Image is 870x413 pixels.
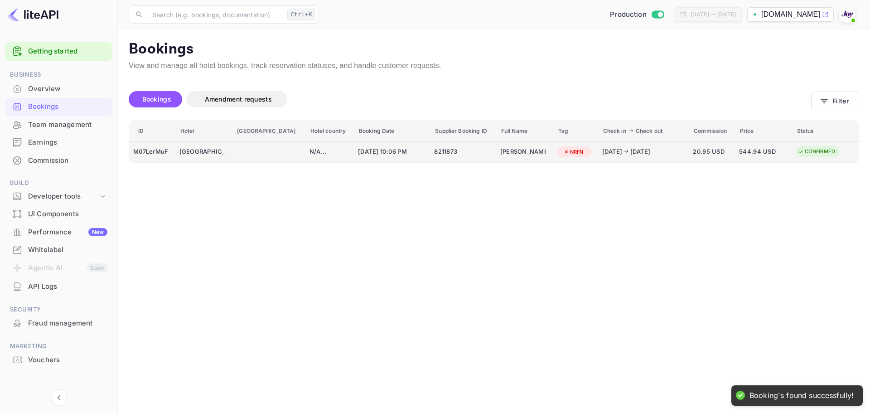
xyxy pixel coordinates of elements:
[129,60,859,71] p: View and manage all hotel bookings, track reservation statuses, and handle customer requests.
[28,209,107,219] div: UI Components
[5,224,112,241] div: PerformanceNew
[553,121,598,142] th: Tag
[5,224,112,240] a: PerformanceNew
[691,10,736,19] div: [DATE] — [DATE]
[232,121,305,142] th: [GEOGRAPHIC_DATA]
[500,145,546,159] div: Sudheendra Peddiraju
[147,5,284,24] input: Search (e.g. bookings, documentation)
[5,42,112,61] div: Getting started
[610,10,647,20] span: Production
[792,146,841,157] div: CONFIRMED
[693,147,731,157] span: 20.95 USD
[5,278,112,296] div: API Logs
[28,84,107,94] div: Overview
[557,146,590,158] div: NRFN
[761,9,820,20] p: [DOMAIN_NAME]
[430,121,496,142] th: Supplier Booking ID
[129,91,811,107] div: account-settings tabs
[28,102,107,112] div: Bookings
[28,227,107,238] div: Performance
[5,116,112,134] div: Team management
[434,145,492,159] div: 8211873
[5,315,112,332] div: Fraud management
[5,278,112,295] a: API Logs
[28,245,107,255] div: Whitelabel
[5,205,112,223] div: UI Components
[5,351,112,369] div: Vouchers
[5,116,112,133] a: Team management
[142,95,171,103] span: Bookings
[5,98,112,115] a: Bookings
[840,7,855,22] img: With Joy
[606,10,667,20] div: Switch to Sandbox mode
[5,241,112,259] div: Whitelabel
[602,147,679,156] div: [DATE] [DATE]
[129,121,859,163] table: booking table
[28,318,107,329] div: Fraud management
[5,152,112,169] a: Commission
[133,145,171,159] div: M07LerMuF
[5,134,112,151] a: Earnings
[28,282,107,292] div: API Logs
[5,205,112,222] a: UI Components
[5,98,112,116] div: Bookings
[5,134,112,151] div: Earnings
[28,355,107,365] div: Vouchers
[88,228,107,236] div: New
[358,147,421,157] span: [DATE] 10:06 PM
[496,121,553,142] th: Full Name
[129,121,175,142] th: ID
[5,70,112,80] span: Business
[287,9,315,20] div: Ctrl+K
[309,145,350,159] div: N/A
[5,351,112,368] a: Vouchers
[205,95,272,103] span: Amendment requests
[51,389,67,406] button: Collapse navigation
[28,155,107,166] div: Commission
[354,121,430,142] th: Booking Date
[5,178,112,188] span: Build
[28,120,107,130] div: Team management
[5,189,112,204] div: Developer tools
[5,80,112,98] div: Overview
[28,137,107,148] div: Earnings
[175,121,232,142] th: Hotel
[811,92,859,110] button: Filter
[739,147,784,157] span: 544.94 USD
[309,147,350,156] div: N/A ...
[749,391,854,400] div: Booking's found successfully!
[28,46,107,57] a: Getting started
[7,7,58,22] img: LiteAPI logo
[735,121,792,142] th: Price
[179,145,225,159] div: Hyatt Place San Diego/Vista-Carlsbad
[305,121,354,142] th: Hotel country
[5,241,112,258] a: Whitelabel
[792,121,859,142] th: Status
[5,80,112,97] a: Overview
[603,126,684,136] span: Check in Check out
[689,121,735,142] th: Commission
[5,341,112,351] span: Marketing
[5,315,112,331] a: Fraud management
[129,40,859,58] p: Bookings
[28,191,98,202] div: Developer tools
[5,305,112,315] span: Security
